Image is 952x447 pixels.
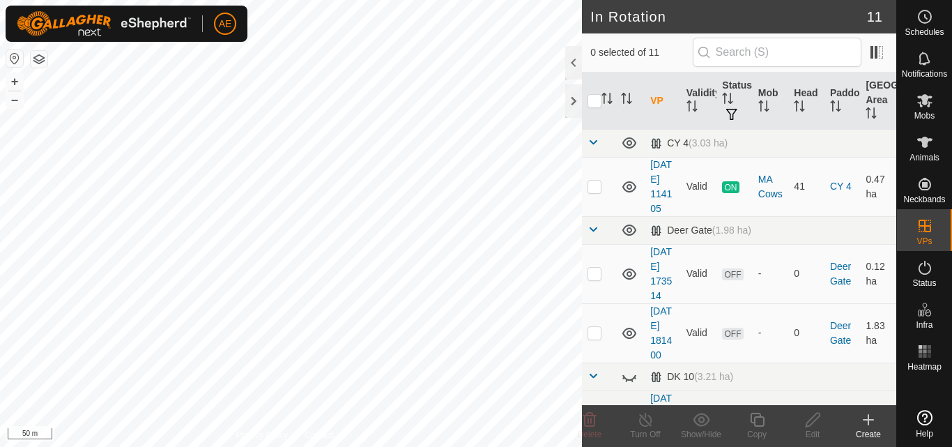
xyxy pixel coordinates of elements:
span: OFF [722,328,743,340]
th: [GEOGRAPHIC_DATA] Area [860,73,896,130]
div: Turn Off [617,428,673,441]
span: (3.21 ha) [694,371,733,382]
p-sorticon: Activate to sort [758,103,769,114]
p-sorticon: Activate to sort [686,103,698,114]
td: Valid [681,244,717,303]
td: Valid [681,157,717,216]
span: 11 [867,6,882,27]
p-sorticon: Activate to sort [621,95,632,106]
a: Deer Gate [830,320,851,346]
div: CY 4 [650,137,728,149]
span: Infra [916,321,932,329]
a: Deer Gate [830,261,851,287]
th: Mob [753,73,789,130]
span: Schedules [905,28,944,36]
td: 1.83 ha [860,303,896,363]
span: AE [219,17,232,31]
span: ON [722,181,739,193]
th: Validity [681,73,717,130]
span: Help [916,430,933,438]
th: Head [788,73,824,130]
span: (1.98 ha) [712,225,751,236]
div: Create [840,428,896,441]
td: 0 [788,244,824,303]
p-sorticon: Activate to sort [830,103,841,114]
span: Animals [909,153,939,162]
td: 0.12 ha [860,244,896,303]
span: Delete [578,430,602,439]
td: 0.47 ha [860,157,896,216]
th: Paddock [824,73,861,130]
a: CY 4 [830,181,852,192]
a: [DATE] 181400 [650,305,672,361]
span: Notifications [902,70,947,78]
button: Reset Map [6,50,23,67]
a: Privacy Policy [236,429,289,441]
td: 41 [788,157,824,216]
p-sorticon: Activate to sort [601,95,613,106]
th: Status [716,73,753,130]
th: VP [645,73,681,130]
span: Status [912,279,936,287]
a: [DATE] 114105 [650,159,672,214]
td: 0 [788,303,824,363]
span: Heatmap [907,363,942,371]
div: DK 10 [650,371,733,383]
div: - [758,266,783,281]
h2: In Rotation [590,8,867,25]
span: Mobs [914,112,935,120]
span: (3.03 ha) [689,137,728,149]
button: + [6,73,23,90]
div: Show/Hide [673,428,729,441]
p-sorticon: Activate to sort [722,95,733,106]
span: Neckbands [903,195,945,204]
button: – [6,91,23,108]
span: OFF [722,268,743,280]
a: Help [897,404,952,444]
div: MA Cows [758,172,783,202]
button: Map Layers [31,51,47,68]
div: Edit [785,428,840,441]
span: 0 selected of 11 [590,45,692,60]
a: Contact Us [305,429,346,441]
img: Gallagher Logo [17,11,191,36]
div: Copy [729,428,785,441]
p-sorticon: Activate to sort [794,103,805,114]
div: Deer Gate [650,225,751,236]
p-sorticon: Activate to sort [866,109,877,121]
div: - [758,326,783,340]
td: Valid [681,303,717,363]
span: VPs [916,237,932,245]
a: [DATE] 173514 [650,246,672,301]
input: Search (S) [693,38,861,67]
